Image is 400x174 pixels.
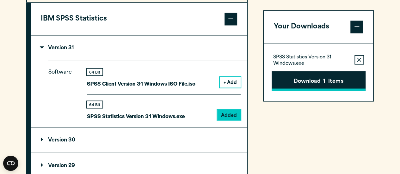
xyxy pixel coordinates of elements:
p: Version 31 [41,45,74,51]
summary: Version 30 [31,127,247,153]
p: Version 30 [41,137,75,142]
p: SPSS Statistics Version 31 Windows.exe [87,111,185,120]
button: Added [217,110,241,120]
button: Open CMP widget [3,156,18,171]
button: + Add [220,77,241,87]
div: Your Downloads [264,43,373,101]
p: Version 29 [41,163,75,168]
div: 64 Bit [87,101,102,108]
button: Your Downloads [264,11,373,43]
button: Download1Items [272,71,366,91]
div: 64 Bit [87,69,102,75]
p: Software [48,68,77,115]
button: IBM SPSS Statistics [31,3,247,35]
span: 1 [323,77,325,86]
p: SPSS Client Version 31 Windows ISO File.iso [87,79,195,88]
summary: Version 31 [31,35,247,61]
p: SPSS Statistics Version 31 Windows.exe [273,54,349,67]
